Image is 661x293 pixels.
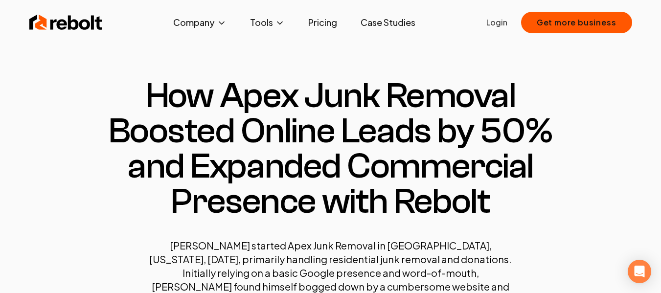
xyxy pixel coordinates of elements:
[88,78,573,219] h1: How Apex Junk Removal Boosted Online Leads by 50% and Expanded Commercial Presence with Rebolt
[165,13,234,32] button: Company
[29,13,103,32] img: Rebolt Logo
[300,13,345,32] a: Pricing
[521,12,632,33] button: Get more business
[628,260,651,283] div: Open Intercom Messenger
[486,17,507,28] a: Login
[353,13,423,32] a: Case Studies
[242,13,293,32] button: Tools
